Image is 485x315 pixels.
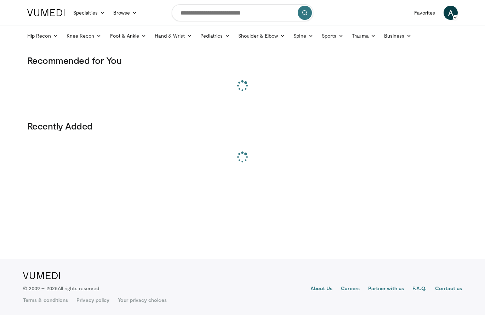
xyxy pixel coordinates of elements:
[58,285,99,291] span: All rights reserved
[150,29,196,43] a: Hand & Wrist
[23,297,68,304] a: Terms & conditions
[310,285,333,293] a: About Us
[196,29,234,43] a: Pediatrics
[23,285,99,292] p: © 2009 – 2025
[412,285,427,293] a: F.A.Q.
[289,29,317,43] a: Spine
[318,29,348,43] a: Sports
[410,6,439,20] a: Favorites
[76,297,109,304] a: Privacy policy
[348,29,380,43] a: Trauma
[69,6,109,20] a: Specialties
[23,29,62,43] a: Hip Recon
[234,29,289,43] a: Shoulder & Elbow
[27,55,458,66] h3: Recommended for You
[172,4,313,21] input: Search topics, interventions
[23,272,60,279] img: VuMedi Logo
[27,120,458,132] h3: Recently Added
[341,285,360,293] a: Careers
[62,29,106,43] a: Knee Recon
[368,285,404,293] a: Partner with us
[444,6,458,20] a: A
[27,9,65,16] img: VuMedi Logo
[435,285,462,293] a: Contact us
[109,6,142,20] a: Browse
[106,29,151,43] a: Foot & Ankle
[118,297,166,304] a: Your privacy choices
[380,29,416,43] a: Business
